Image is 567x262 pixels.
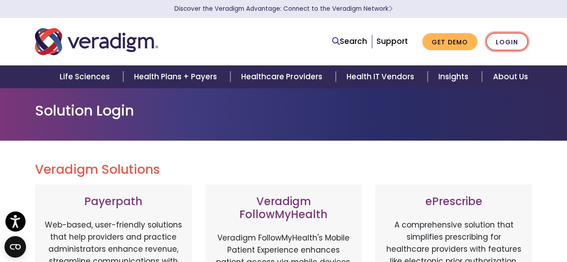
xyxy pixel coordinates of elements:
h3: Veradigm FollowMyHealth [214,195,353,221]
a: Healthcare Providers [230,65,335,88]
button: Open CMP widget [4,236,26,258]
a: Health IT Vendors [336,65,428,88]
a: Get Demo [422,33,477,51]
a: Login [486,33,528,51]
h3: ePrescribe [384,195,523,208]
img: Veradigm logo [35,27,158,56]
a: About Us [482,65,538,88]
h2: Veradigm Solutions [35,162,532,177]
h1: Solution Login [35,102,532,119]
a: Insights [428,65,482,88]
a: Discover the Veradigm Advantage: Connect to the Veradigm NetworkLearn More [174,4,393,13]
a: Life Sciences [49,65,123,88]
a: Support [377,36,408,47]
a: Health Plans + Payers [123,65,230,88]
a: Search [332,35,367,47]
h3: Payerpath [44,195,183,208]
span: Learn More [389,4,393,13]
